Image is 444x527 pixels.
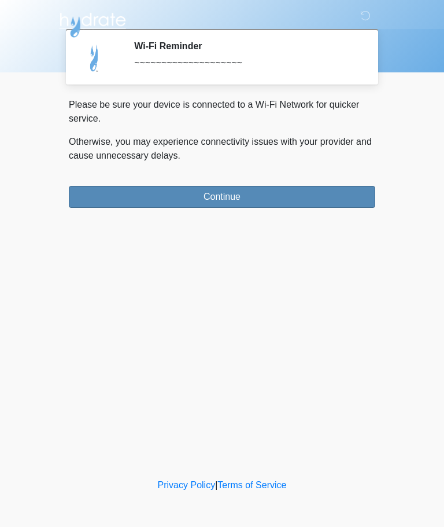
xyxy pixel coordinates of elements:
span: . [178,151,180,160]
img: Hydrate IV Bar - Arcadia Logo [57,9,128,38]
a: Privacy Policy [158,480,216,490]
img: Agent Avatar [77,41,112,75]
a: | [215,480,217,490]
a: Terms of Service [217,480,286,490]
p: Please be sure your device is connected to a Wi-Fi Network for quicker service. [69,98,375,126]
button: Continue [69,186,375,208]
div: ~~~~~~~~~~~~~~~~~~~~ [134,56,358,70]
p: Otherwise, you may experience connectivity issues with your provider and cause unnecessary delays [69,135,375,163]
